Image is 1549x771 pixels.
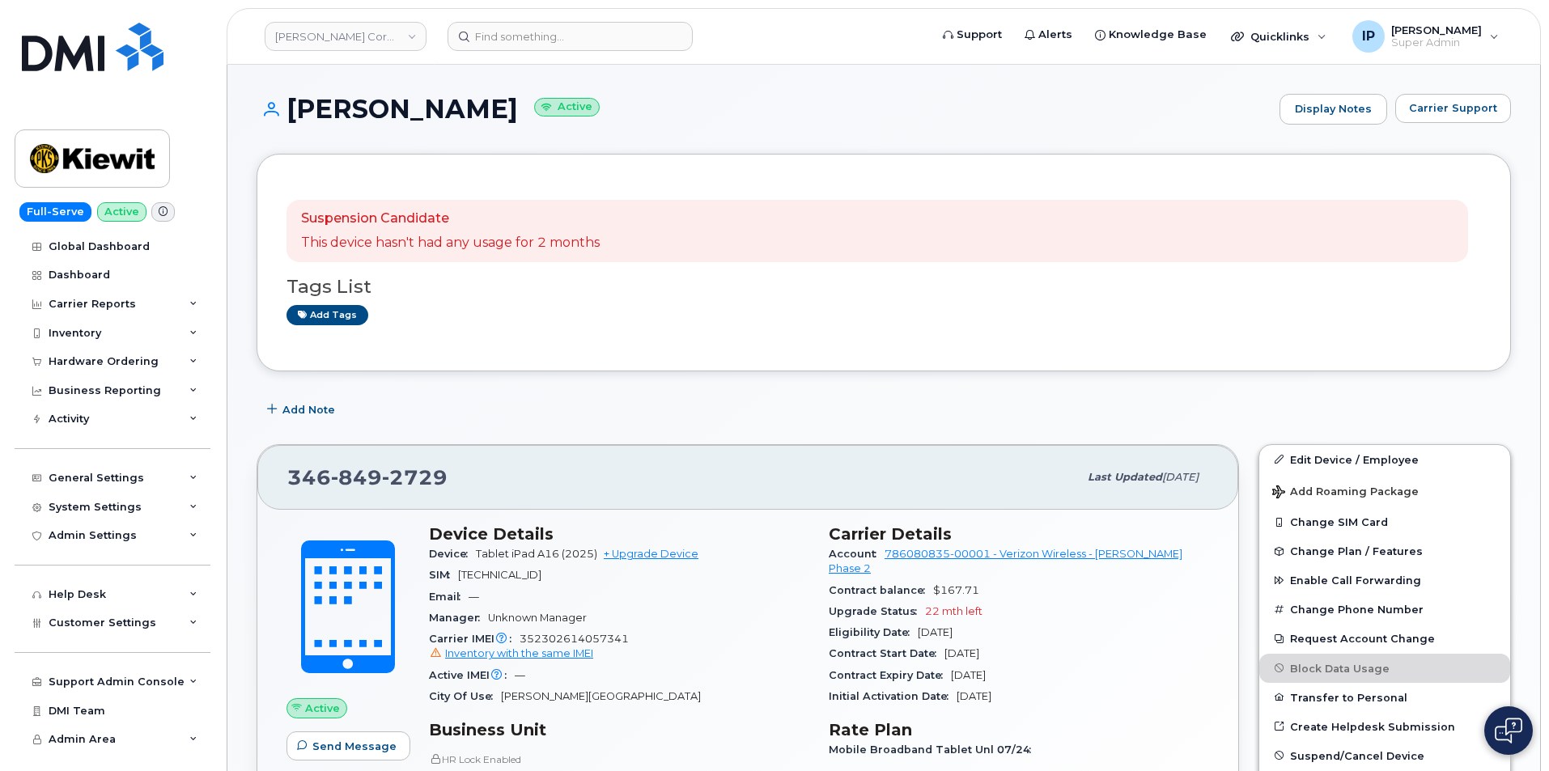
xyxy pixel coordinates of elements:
[1290,574,1421,587] span: Enable Call Forwarding
[829,548,885,560] span: Account
[1272,485,1419,501] span: Add Roaming Package
[829,548,1182,574] a: 786080835-00001 - Verizon Wireless - [PERSON_NAME] Phase 2
[429,720,809,739] h3: Business Unit
[429,524,809,544] h3: Device Details
[515,669,525,681] span: —
[257,95,1271,123] h1: [PERSON_NAME]
[1259,536,1510,566] button: Change Plan / Features
[829,584,933,596] span: Contract balance
[429,591,469,603] span: Email
[829,647,944,659] span: Contract Start Date
[312,739,397,754] span: Send Message
[305,701,340,716] span: Active
[429,752,809,766] p: HR Lock Enabled
[951,669,986,681] span: [DATE]
[1259,595,1510,624] button: Change Phone Number
[257,396,349,425] button: Add Note
[1259,741,1510,770] button: Suspend/Cancel Device
[829,690,957,702] span: Initial Activation Date
[1259,507,1510,536] button: Change SIM Card
[933,584,979,596] span: $167.71
[1259,683,1510,712] button: Transfer to Personal
[429,633,520,645] span: Carrier IMEI
[301,210,600,228] p: Suspension Candidate
[429,647,593,659] a: Inventory with the same IMEI
[925,605,982,617] span: 22 mth left
[1259,712,1510,741] a: Create Helpdesk Submission
[382,465,448,489] span: 2729
[829,720,1209,739] h3: Rate Plan
[282,402,335,417] span: Add Note
[918,626,953,638] span: [DATE]
[1259,445,1510,474] a: Edit Device / Employee
[429,548,476,560] span: Device
[1280,94,1387,125] a: Display Notes
[488,612,587,624] span: Unknown Manager
[476,548,597,560] span: Tablet iPad A16 (2025)
[1495,718,1522,743] img: Open chat
[1259,566,1510,595] button: Enable Call Forwarding
[286,731,410,760] button: Send Message
[501,690,701,702] span: [PERSON_NAME][GEOGRAPHIC_DATA]
[458,569,541,581] span: [TECHNICAL_ID]
[957,690,991,702] span: [DATE]
[1088,471,1162,483] span: Last updated
[829,605,925,617] span: Upgrade Status
[469,591,479,603] span: —
[1409,100,1497,116] span: Carrier Support
[1259,654,1510,683] button: Block Data Usage
[1259,474,1510,507] button: Add Roaming Package
[287,465,448,489] span: 346
[829,743,1039,756] span: Mobile Broadband Tablet Unl 07/24
[944,647,979,659] span: [DATE]
[301,234,600,252] p: This device hasn't had any usage for 2 months
[534,98,600,116] small: Active
[429,633,809,662] span: 352302614057341
[829,524,1209,544] h3: Carrier Details
[1259,624,1510,653] button: Request Account Change
[1395,94,1511,123] button: Carrier Support
[286,305,368,325] a: Add tags
[829,669,951,681] span: Contract Expiry Date
[429,690,501,702] span: City Of Use
[429,569,458,581] span: SIM
[829,626,918,638] span: Eligibility Date
[604,548,698,560] a: + Upgrade Device
[1290,545,1423,557] span: Change Plan / Features
[1162,471,1199,483] span: [DATE]
[331,465,382,489] span: 849
[429,669,515,681] span: Active IMEI
[286,277,1481,297] h3: Tags List
[429,612,488,624] span: Manager
[1290,749,1424,761] span: Suspend/Cancel Device
[445,647,593,659] span: Inventory with the same IMEI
